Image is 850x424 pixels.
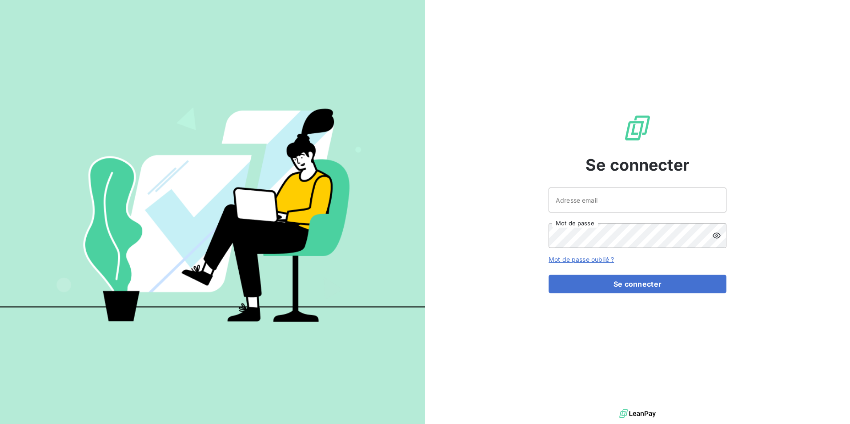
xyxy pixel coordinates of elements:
[619,407,656,420] img: logo
[549,188,726,212] input: placeholder
[549,275,726,293] button: Se connecter
[623,114,652,142] img: Logo LeanPay
[585,153,690,177] span: Se connecter
[549,256,614,263] a: Mot de passe oublié ?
